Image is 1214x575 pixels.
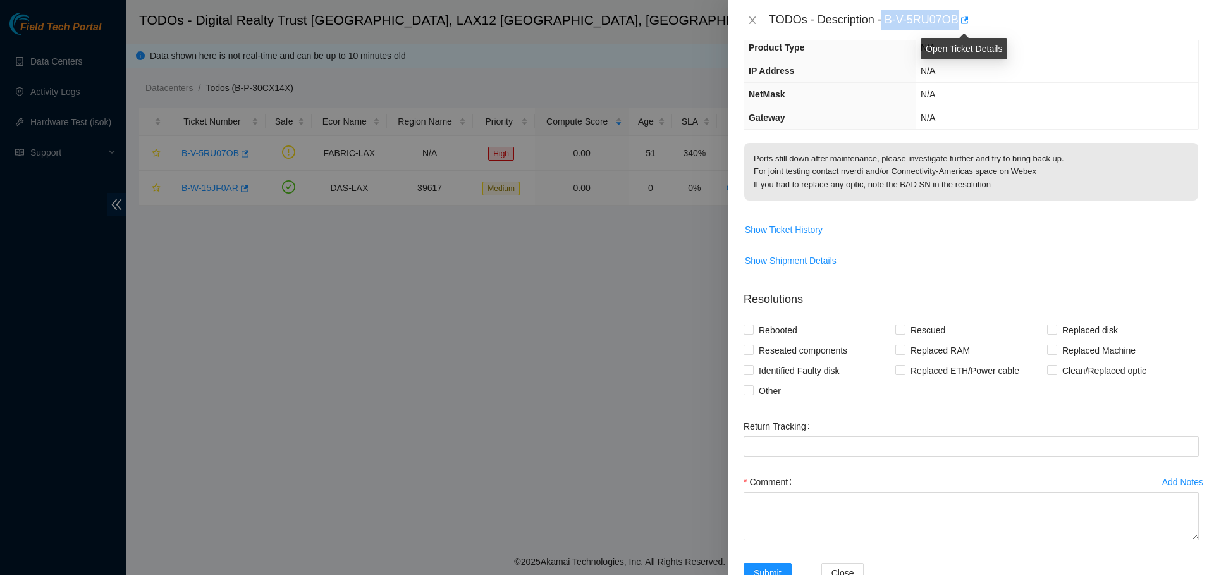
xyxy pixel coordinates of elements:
[745,223,823,237] span: Show Ticket History
[921,113,935,123] span: N/A
[905,361,1024,381] span: Replaced ETH/Power cable
[754,340,852,361] span: Reseated components
[1057,361,1151,381] span: Clean/Replaced optic
[754,361,845,381] span: Identified Faulty disk
[1057,320,1123,340] span: Replaced disk
[749,66,794,76] span: IP Address
[749,42,804,53] span: Product Type
[921,89,935,99] span: N/A
[921,66,935,76] span: N/A
[769,10,1199,30] div: TODOs - Description - B-V-5RU07OB
[744,250,837,271] button: Show Shipment Details
[754,381,786,401] span: Other
[747,15,757,25] span: close
[905,320,950,340] span: Rescued
[749,113,785,123] span: Gateway
[744,472,797,492] label: Comment
[744,219,823,240] button: Show Ticket History
[744,15,761,27] button: Close
[921,38,1007,59] div: Open Ticket Details
[744,436,1199,457] input: Return Tracking
[1162,478,1203,486] div: Add Notes
[754,320,802,340] span: Rebooted
[749,89,785,99] span: NetMask
[745,254,837,268] span: Show Shipment Details
[744,416,815,436] label: Return Tracking
[744,143,1198,201] p: Ports still down after maintenance, please investigate further and try to bring back up. For join...
[744,281,1199,308] p: Resolutions
[744,492,1199,540] textarea: Comment
[905,340,975,361] span: Replaced RAM
[1162,472,1204,492] button: Add Notes
[1057,340,1141,361] span: Replaced Machine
